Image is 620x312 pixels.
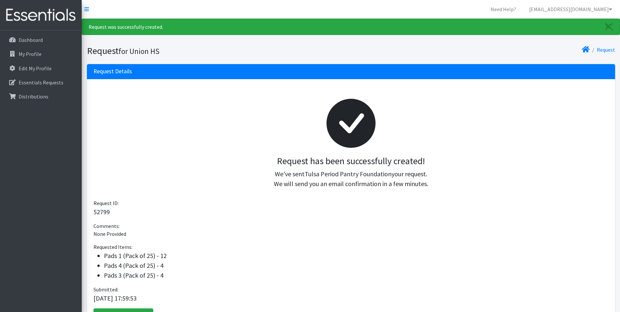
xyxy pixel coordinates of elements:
[597,46,615,53] a: Request
[524,3,617,16] a: [EMAIL_ADDRESS][DOMAIN_NAME]
[99,169,603,189] p: We've sent your request. We will send you an email confirmation in a few minutes.
[99,156,603,167] h3: Request has been successfully created!
[599,19,620,35] a: Close
[93,207,609,217] p: 52799
[93,200,119,206] span: Request ID:
[19,93,48,100] p: Distributions
[104,251,609,261] li: Pads 1 (Pack of 25) - 12
[93,223,120,229] span: Comments:
[93,231,126,237] span: None Provided
[3,4,79,26] img: HumanEssentials
[3,90,79,103] a: Distributions
[93,286,118,293] span: Submitted:
[485,3,521,16] a: Need Help?
[87,45,349,57] h1: Request
[3,33,79,46] a: Dashboard
[82,19,620,35] div: Request was successfully created.
[19,79,63,86] p: Essentials Requests
[3,62,79,75] a: Edit My Profile
[119,46,159,56] small: for Union HS
[104,261,609,270] li: Pads 4 (Pack of 25) - 4
[19,51,42,57] p: My Profile
[3,47,79,61] a: My Profile
[19,37,43,43] p: Dashboard
[93,244,132,250] span: Requested Items:
[19,65,52,72] p: Edit My Profile
[305,170,392,178] span: Tulsa Period Pantry Foundation
[93,293,609,303] p: [DATE] 17:59:53
[93,68,132,75] h3: Request Details
[104,270,609,280] li: Pads 3 (Pack of 25) - 4
[3,76,79,89] a: Essentials Requests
